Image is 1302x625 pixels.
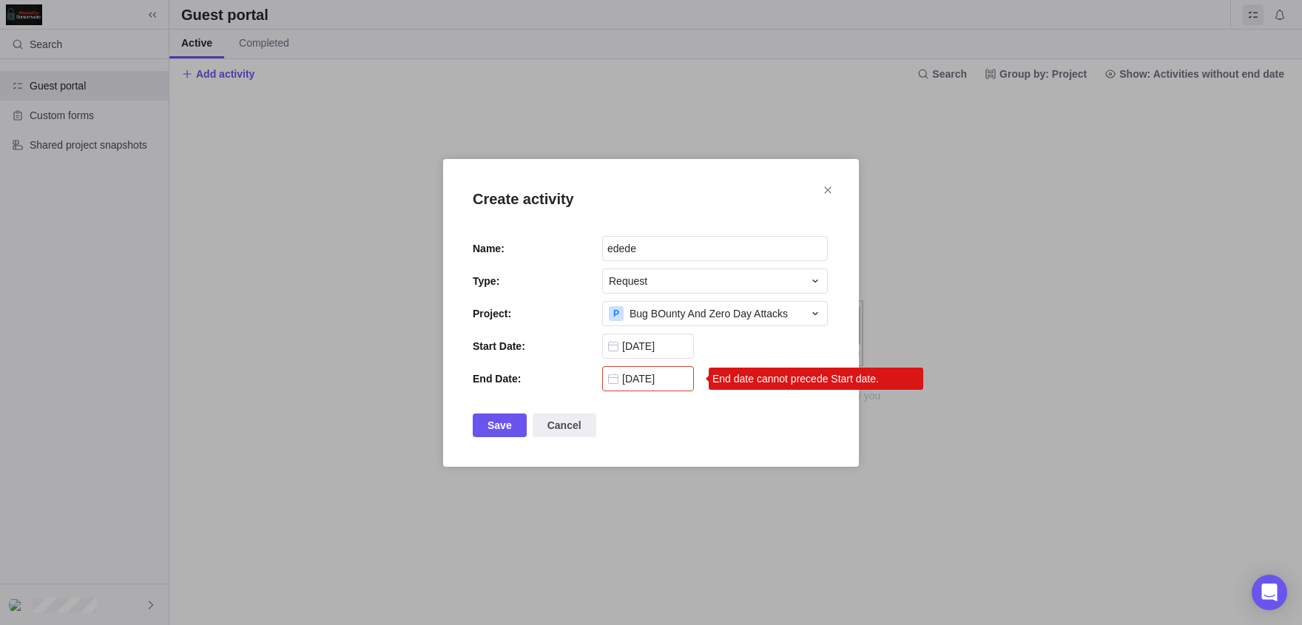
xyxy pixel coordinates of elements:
label: Name: [473,241,602,256]
label: Project: [473,306,602,321]
div: Open Intercom Messenger [1252,575,1287,610]
input: mm/dd/yyyy [602,334,694,359]
span: Cancel [547,416,581,434]
span: Close [817,180,838,200]
span: Save [488,416,512,434]
h2: Create activity [473,189,829,209]
label: End Date: [473,371,602,386]
div: Create activity [443,159,859,467]
span: Request [609,274,647,288]
div: P [609,306,624,321]
input: Activity name [602,236,828,261]
span: Cancel [533,413,596,437]
div: End date cannot precede Start date. [709,368,923,390]
label: Start Date: [473,339,602,354]
span: Bug BOunty And Zero Day Attacks [630,306,788,321]
span: Save [473,413,527,437]
label: Type: [473,274,602,288]
input: mm/dd/yyyy [602,366,694,391]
